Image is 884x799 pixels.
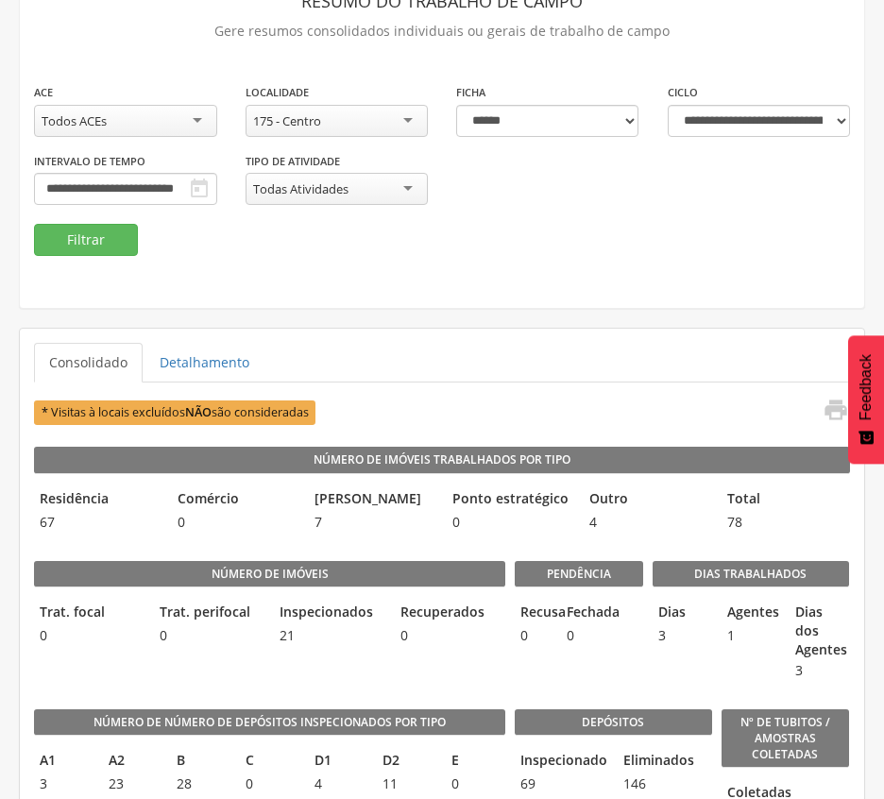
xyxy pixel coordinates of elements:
[823,397,849,423] i: 
[456,85,485,100] label: Ficha
[515,751,608,773] legend: Inspecionado
[790,603,849,659] legend: Dias dos Agentes
[274,603,384,624] legend: Inspecionados
[653,603,712,624] legend: Dias
[515,709,711,736] legend: Depósitos
[34,603,144,624] legend: Trat. focal
[309,751,368,773] legend: D1
[395,626,505,645] span: 0
[309,513,437,532] span: 7
[377,774,436,793] span: 11
[154,603,264,624] legend: Trat. perifocal
[584,513,712,532] span: 4
[561,603,597,624] legend: Fechada
[722,489,850,511] legend: Total
[395,603,505,624] legend: Recuperados
[446,751,505,773] legend: E
[309,774,368,793] span: 4
[188,178,211,200] i: 
[253,112,321,129] div: 175 - Centro
[515,774,608,793] span: 69
[446,774,505,793] span: 0
[34,85,53,100] label: ACE
[34,561,505,587] legend: Número de imóveis
[858,354,875,420] span: Feedback
[34,489,162,511] legend: Residência
[848,335,884,464] button: Feedback - Mostrar pesquisa
[309,489,437,511] legend: [PERSON_NAME]
[377,751,436,773] legend: D2
[618,751,711,773] legend: Eliminados
[103,774,162,793] span: 23
[34,154,145,169] label: Intervalo de Tempo
[515,626,551,645] span: 0
[274,626,384,645] span: 21
[447,489,575,511] legend: Ponto estratégico
[34,709,505,736] legend: Número de Número de Depósitos Inspecionados por Tipo
[34,224,138,256] button: Filtrar
[34,626,144,645] span: 0
[34,18,850,44] p: Gere resumos consolidados individuais ou gerais de trabalho de campo
[790,661,849,680] span: 3
[447,513,575,532] span: 0
[171,774,230,793] span: 28
[722,603,781,624] legend: Agentes
[246,85,309,100] label: Localidade
[34,513,162,532] span: 67
[144,343,264,382] a: Detalhamento
[668,85,698,100] label: Ciclo
[722,709,850,768] legend: Nº de Tubitos / Amostras coletadas
[653,626,712,645] span: 3
[103,751,162,773] legend: A2
[172,513,300,532] span: 0
[653,561,849,587] legend: Dias Trabalhados
[240,751,299,773] legend: C
[34,400,315,424] span: * Visitas à locais excluídos são consideradas
[811,397,849,428] a: 
[722,626,781,645] span: 1
[246,154,340,169] label: Tipo de Atividade
[253,180,348,197] div: Todas Atividades
[240,774,299,793] span: 0
[34,343,143,382] a: Consolidado
[561,626,597,645] span: 0
[34,447,850,473] legend: Número de Imóveis Trabalhados por Tipo
[515,603,551,624] legend: Recusa
[722,513,850,532] span: 78
[171,751,230,773] legend: B
[618,774,711,793] span: 146
[185,404,212,420] b: NÃO
[515,561,643,587] legend: Pendência
[42,112,107,129] div: Todos ACEs
[584,489,712,511] legend: Outro
[154,626,264,645] span: 0
[172,489,300,511] legend: Comércio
